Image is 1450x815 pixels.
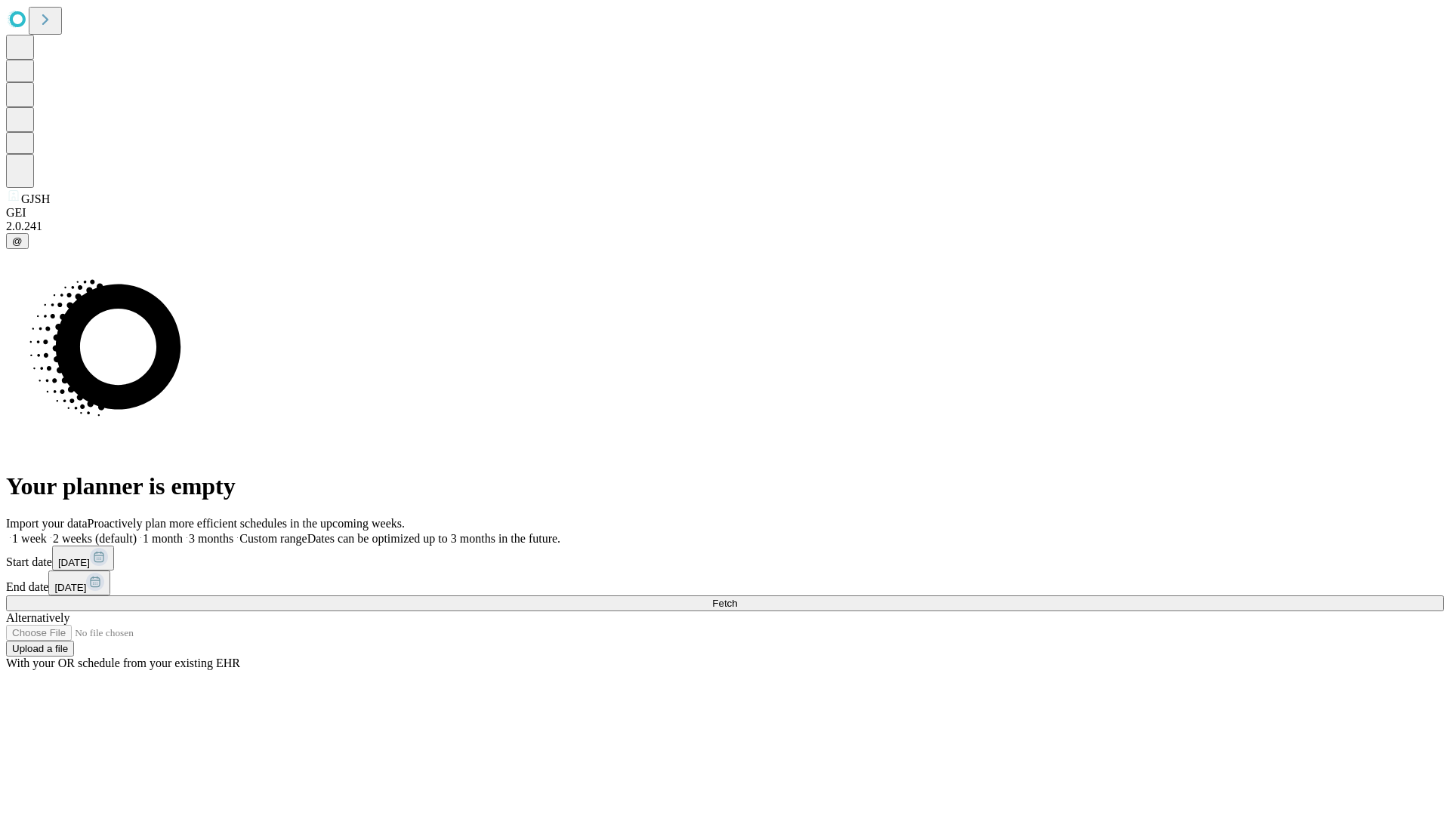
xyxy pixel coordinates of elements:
span: Fetch [712,598,737,609]
span: Alternatively [6,611,69,624]
button: Upload a file [6,641,74,657]
span: Import your data [6,517,88,530]
button: @ [6,233,29,249]
span: Proactively plan more efficient schedules in the upcoming weeks. [88,517,405,530]
span: [DATE] [54,582,86,593]
span: @ [12,235,23,247]
button: [DATE] [48,570,110,595]
span: [DATE] [58,557,90,568]
button: [DATE] [52,546,114,570]
span: 2 weeks (default) [53,532,137,545]
span: GJSH [21,192,50,205]
h1: Your planner is empty [6,472,1444,500]
div: End date [6,570,1444,595]
span: With your OR schedule from your existing EHR [6,657,240,669]
button: Fetch [6,595,1444,611]
div: Start date [6,546,1444,570]
span: 3 months [189,532,233,545]
div: 2.0.241 [6,220,1444,233]
div: GEI [6,206,1444,220]
span: Custom range [239,532,307,545]
span: 1 week [12,532,47,545]
span: 1 month [143,532,183,545]
span: Dates can be optimized up to 3 months in the future. [307,532,560,545]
